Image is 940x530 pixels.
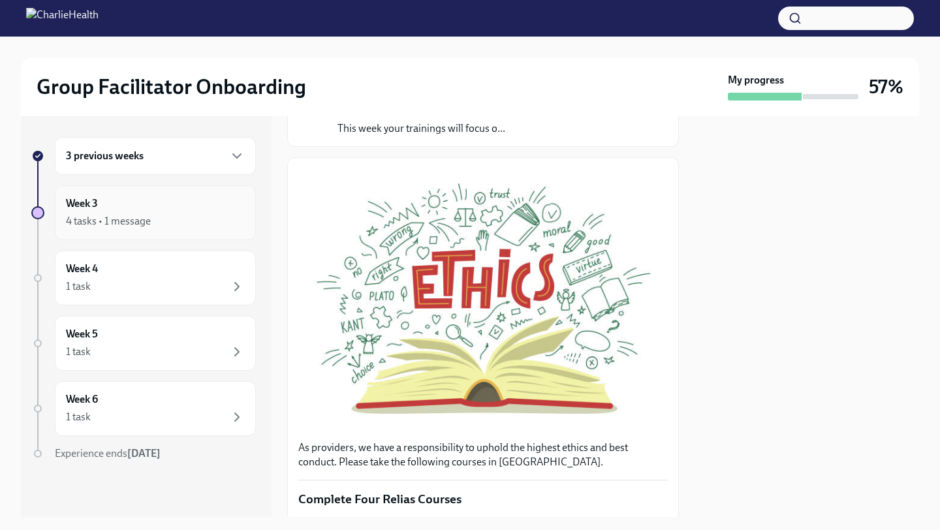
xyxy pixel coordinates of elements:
[66,149,144,163] h6: 3 previous weeks
[298,441,668,469] p: As providers, we have a responsibility to uphold the highest ethics and best conduct. Please take...
[127,447,161,460] strong: [DATE]
[31,251,256,305] a: Week 41 task
[728,73,784,87] strong: My progress
[66,262,98,276] h6: Week 4
[31,316,256,371] a: Week 51 task
[31,185,256,240] a: Week 34 tasks • 1 message
[55,137,256,175] div: 3 previous weeks
[55,447,161,460] span: Experience ends
[66,279,91,294] div: 1 task
[26,8,99,29] img: CharlieHealth
[31,381,256,436] a: Week 61 task
[298,168,668,429] button: Zoom image
[37,74,306,100] h2: Group Facilitator Onboarding
[66,410,91,424] div: 1 task
[66,345,91,359] div: 1 task
[869,75,903,99] h3: 57%
[298,491,668,508] p: Complete Four Relias Courses
[66,327,98,341] h6: Week 5
[337,121,629,136] p: This week your trainings will focus o...
[66,196,98,211] h6: Week 3
[66,392,98,407] h6: Week 6
[66,214,151,228] div: 4 tasks • 1 message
